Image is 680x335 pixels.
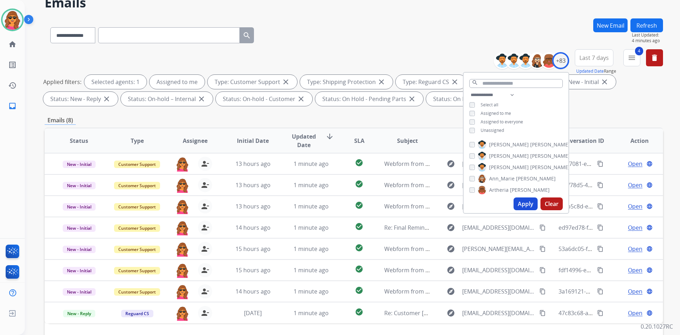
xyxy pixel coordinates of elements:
[236,224,271,231] span: 14 hours ago
[201,266,209,274] mat-icon: person_remove
[114,203,160,211] span: Customer Support
[355,222,363,231] mat-icon: check_circle
[70,136,88,145] span: Status
[294,224,329,231] span: 1 minute ago
[208,75,297,89] div: Type: Customer Support
[597,224,603,231] mat-icon: content_copy
[539,288,546,295] mat-icon: content_copy
[294,181,329,189] span: 1 minute ago
[481,119,523,125] span: Assigned to everyone
[628,223,642,232] span: Open
[559,136,604,145] span: Conversation ID
[2,10,22,30] img: avatar
[635,47,643,55] span: 4
[462,223,535,232] span: [EMAIL_ADDRESS][DOMAIN_NAME]
[84,75,147,89] div: Selected agents: 1
[384,309,607,317] span: Re: Customer [PERSON_NAME] | SO# 1400379890 | Proof of purchase of Protection
[559,266,665,274] span: fdf14996-e5a1-42cd-991e-344913993a93
[539,267,546,273] mat-icon: content_copy
[489,141,529,148] span: [PERSON_NAME]
[489,186,509,194] span: Artheria
[384,266,545,274] span: Webform from [EMAIL_ADDRESS][DOMAIN_NAME] on [DATE]
[462,160,535,168] span: [PERSON_NAME][EMAIL_ADDRESS][DOMAIN_NAME]
[489,164,529,171] span: [PERSON_NAME]
[646,182,653,188] mat-icon: language
[579,56,609,59] span: Last 7 days
[63,267,96,274] span: New - Initial
[646,224,653,231] mat-icon: language
[201,309,209,317] mat-icon: person_remove
[216,92,312,106] div: Status: On-hold - Customer
[632,38,663,44] span: 4 minutes ago
[355,180,363,188] mat-icon: check_circle
[489,175,515,182] span: Ann_Marie
[355,308,363,316] mat-icon: check_circle
[45,116,76,125] p: Emails (8)
[462,287,535,296] span: [EMAIL_ADDRESS][DOMAIN_NAME]
[294,245,329,253] span: 1 minute ago
[63,203,96,211] span: New - Initial
[539,246,546,252] mat-icon: content_copy
[447,202,455,211] mat-icon: explore
[539,224,546,231] mat-icon: content_copy
[510,186,550,194] span: [PERSON_NAME]
[175,178,189,193] img: agent-avatar
[201,160,209,168] mat-icon: person_remove
[294,202,329,210] span: 1 minute ago
[426,92,521,106] div: Status: On Hold - Servicers
[236,245,271,253] span: 15 hours ago
[43,92,118,106] div: Status: New - Reply
[63,224,96,232] span: New - Initial
[114,182,160,189] span: Customer Support
[605,128,663,153] th: Action
[201,181,209,189] mat-icon: person_remove
[384,202,545,210] span: Webform from [EMAIL_ADDRESS][DOMAIN_NAME] on [DATE]
[593,18,628,32] button: New Email
[8,40,17,49] mat-icon: home
[450,78,459,86] mat-icon: close
[628,54,636,62] mat-icon: menu
[63,310,95,317] span: New - Reply
[628,266,642,274] span: Open
[600,78,609,86] mat-icon: close
[175,242,189,257] img: agent-avatar
[354,136,364,145] span: SLA
[597,182,603,188] mat-icon: content_copy
[355,158,363,167] mat-icon: check_circle
[447,266,455,274] mat-icon: explore
[516,175,556,182] span: [PERSON_NAME]
[384,181,545,189] span: Webform from [EMAIL_ADDRESS][DOMAIN_NAME] on [DATE]
[384,245,589,253] span: Webform from [PERSON_NAME][EMAIL_ADDRESS][DOMAIN_NAME] on [DATE]
[282,78,290,86] mat-icon: close
[294,309,329,317] span: 1 minute ago
[597,161,603,167] mat-icon: content_copy
[559,309,665,317] span: 47c83c68-aadf-4b13-ac76-6058f3d3a088
[114,246,160,253] span: Customer Support
[541,75,616,89] div: Status: New - Initial
[175,284,189,299] img: agent-avatar
[472,79,478,86] mat-icon: search
[462,245,535,253] span: [PERSON_NAME][EMAIL_ADDRESS][DOMAIN_NAME]
[294,160,329,168] span: 1 minute ago
[530,141,570,148] span: [PERSON_NAME]
[236,160,271,168] span: 13 hours ago
[131,136,144,145] span: Type
[481,110,511,116] span: Assigned to me
[325,132,334,141] mat-icon: arrow_downward
[447,309,455,317] mat-icon: explore
[514,197,538,210] button: Apply
[397,136,418,145] span: Subject
[236,181,271,189] span: 13 hours ago
[396,75,466,89] div: Type: Reguard CS
[114,161,160,168] span: Customer Support
[628,160,642,168] span: Open
[237,136,269,145] span: Initial Date
[447,287,455,296] mat-icon: explore
[201,245,209,253] mat-icon: person_remove
[114,267,160,274] span: Customer Support
[576,68,616,74] span: Range
[8,61,17,69] mat-icon: list_alt
[236,287,271,295] span: 14 hours ago
[201,202,209,211] mat-icon: person_remove
[297,95,305,103] mat-icon: close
